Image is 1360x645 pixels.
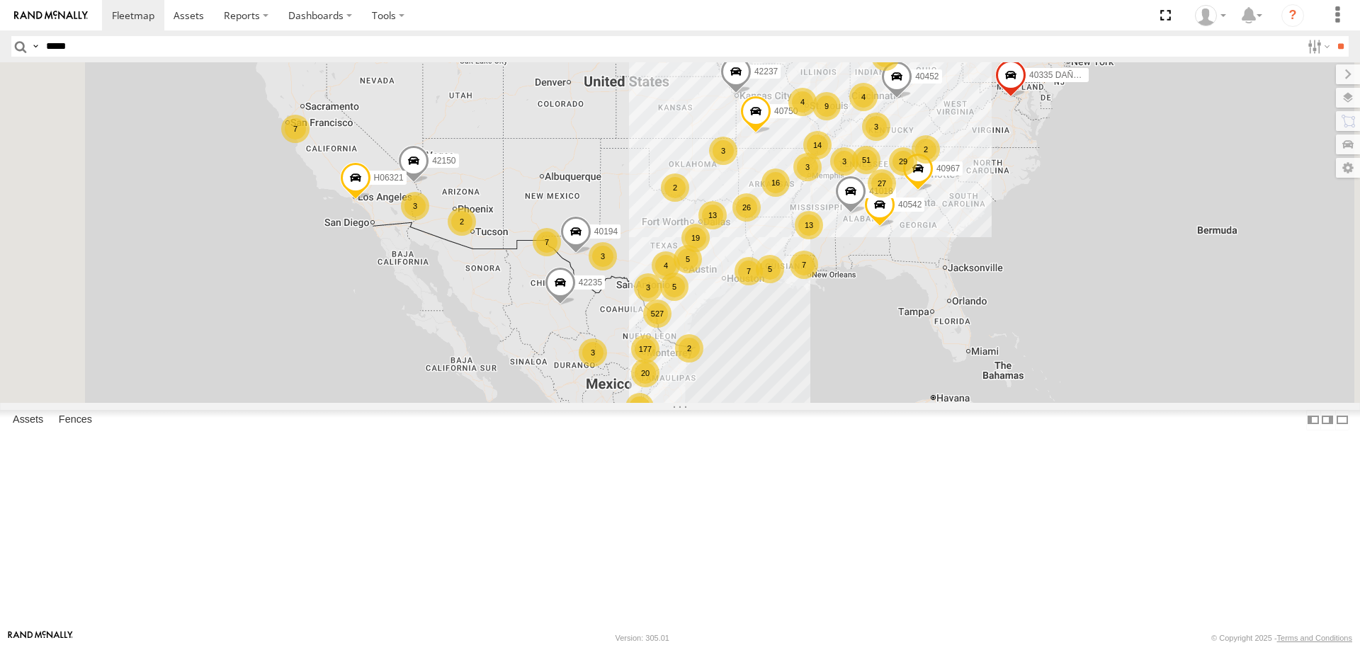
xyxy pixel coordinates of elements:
[735,257,763,285] div: 7
[634,273,662,302] div: 3
[793,153,822,181] div: 3
[889,147,917,176] div: 29
[756,255,784,283] div: 5
[812,92,841,120] div: 9
[661,173,689,202] div: 2
[579,278,602,287] span: 42235
[754,67,778,77] span: 42237
[674,245,702,273] div: 5
[660,273,688,301] div: 5
[30,36,41,57] label: Search Query
[709,137,737,165] div: 3
[631,359,659,387] div: 20
[374,173,404,183] span: H06321
[1190,5,1231,26] div: Caseta Laredo TX
[732,193,761,222] div: 26
[868,169,896,198] div: 27
[849,83,878,111] div: 4
[1281,4,1304,27] i: ?
[533,228,561,256] div: 7
[774,107,798,117] span: 40750
[281,115,310,143] div: 7
[936,164,960,173] span: 40967
[1277,634,1352,642] a: Terms and Conditions
[6,411,50,430] label: Assets
[915,72,939,81] span: 40452
[8,631,73,645] a: Visit our Website
[1320,410,1334,430] label: Dock Summary Table to the Right
[862,113,890,141] div: 3
[1029,71,1092,81] span: 40335 DAÑADO
[616,634,669,642] div: Version: 305.01
[1306,410,1320,430] label: Dock Summary Table to the Left
[795,211,823,239] div: 13
[830,147,858,176] div: 3
[643,299,671,328] div: 527
[625,393,654,421] div: 55
[1336,158,1360,178] label: Map Settings
[852,146,880,174] div: 51
[698,201,727,229] div: 13
[1335,410,1349,430] label: Hide Summary Table
[761,169,790,197] div: 16
[432,156,455,166] span: 42150
[579,338,607,367] div: 3
[1302,36,1332,57] label: Search Filter Options
[788,88,817,116] div: 4
[898,200,922,210] span: 40542
[681,224,710,252] div: 19
[652,251,680,280] div: 4
[631,335,659,363] div: 177
[401,192,429,220] div: 3
[594,227,618,236] span: 40194
[675,334,703,363] div: 2
[1211,634,1352,642] div: © Copyright 2025 -
[912,135,940,164] div: 2
[52,411,99,430] label: Fences
[448,207,476,236] div: 2
[803,131,832,159] div: 14
[14,11,88,21] img: rand-logo.svg
[589,242,617,270] div: 3
[790,251,818,279] div: 7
